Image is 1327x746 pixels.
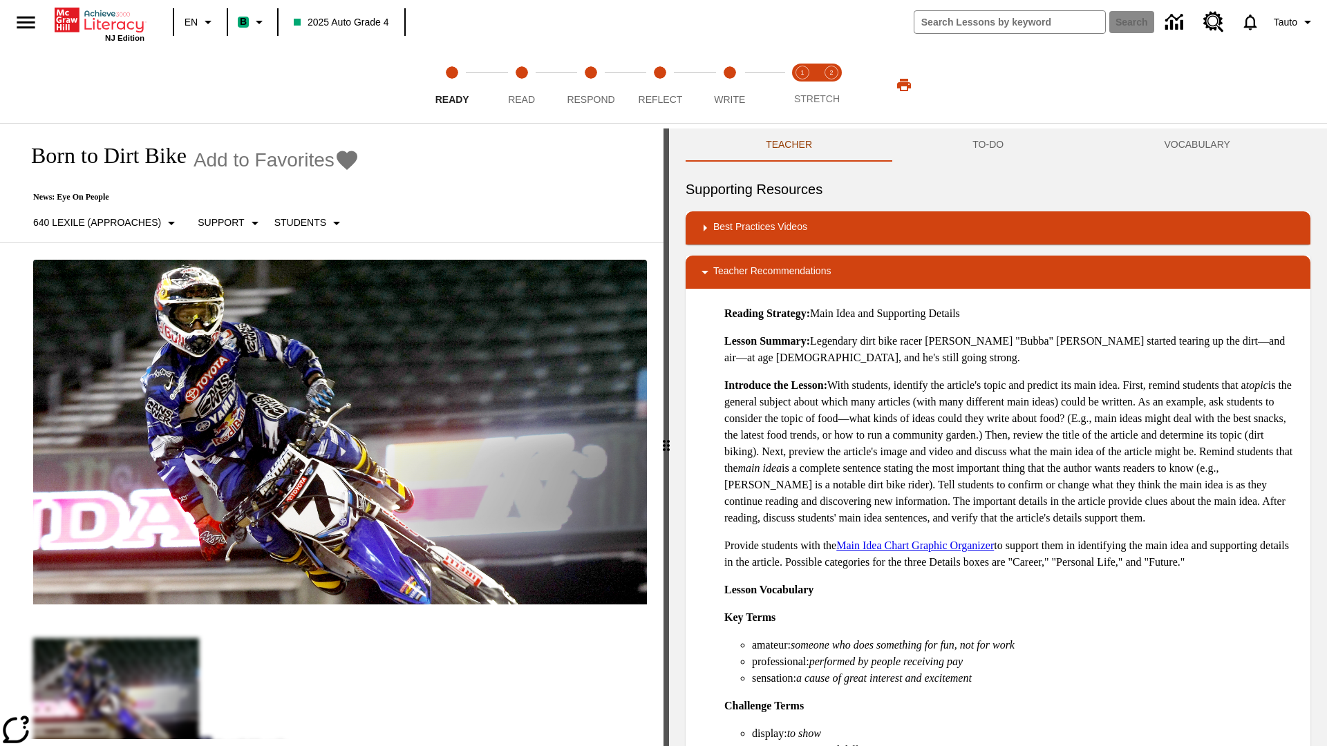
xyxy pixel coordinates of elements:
span: 2025 Auto Grade 4 [294,15,389,30]
input: search field [914,11,1105,33]
span: STRETCH [794,93,840,104]
em: to show [787,727,821,739]
p: With students, identify the article's topic and predict its main idea. First, remind students tha... [724,377,1299,526]
span: Tauto [1274,15,1297,30]
button: Stretch Read step 1 of 2 [782,47,822,123]
button: Read step 2 of 5 [481,47,561,123]
strong: Challenge Terms [724,700,804,711]
p: Students [274,216,326,230]
span: Ready [435,94,469,105]
button: Language: EN, Select a language [178,10,223,35]
li: sensation: [752,670,1299,687]
p: Support [198,216,244,230]
button: Open side menu [6,2,46,43]
button: Ready step 1 of 5 [412,47,492,123]
button: Boost Class color is mint green. Change class color [232,10,273,35]
button: Respond step 3 of 5 [551,47,631,123]
span: Respond [567,94,614,105]
img: Motocross racer James Stewart flies through the air on his dirt bike. [33,260,647,605]
span: NJ Edition [105,34,144,42]
strong: Lesson Summary: [724,335,810,347]
div: Instructional Panel Tabs [686,128,1310,162]
span: Reflect [639,94,683,105]
p: Best Practices Videos [713,220,807,236]
span: Read [508,94,535,105]
button: Profile/Settings [1268,10,1321,35]
em: topic [1246,379,1268,391]
span: B [240,13,247,30]
span: EN [185,15,198,30]
div: Home [55,5,144,42]
em: performed by people receiving pay [809,656,963,667]
p: News: Eye On People [17,192,359,202]
button: Select Student [269,211,350,236]
div: activity [669,128,1327,746]
div: Best Practices Videos [686,211,1310,245]
li: display: [752,725,1299,742]
h1: Born to Dirt Bike [17,143,187,169]
p: Main Idea and Supporting Details [724,305,1299,322]
button: Print [882,73,926,97]
p: Teacher Recommendations [713,264,831,280]
h6: Supporting Resources [686,178,1310,200]
button: VOCABULARY [1084,128,1310,162]
strong: Introduce the Lesson: [724,379,827,391]
button: Scaffolds, Support [192,211,268,236]
em: main idea [738,462,782,474]
p: Legendary dirt bike racer [PERSON_NAME] "Bubba" [PERSON_NAME] started tearing up the dirt—and air... [724,333,1299,366]
strong: Reading Strategy: [724,307,810,319]
button: Write step 5 of 5 [690,47,770,123]
li: professional: [752,653,1299,670]
button: Select Lexile, 640 Lexile (Approaches) [28,211,185,236]
button: Teacher [686,128,892,162]
a: Notifications [1232,4,1268,40]
button: Reflect step 4 of 5 [620,47,700,123]
div: Press Enter or Spacebar and then press right and left arrow keys to move the slider [663,128,669,746]
strong: Lesson Vocabulary [724,584,813,595]
button: TO-DO [892,128,1084,162]
a: Main Idea Chart Graphic Organizer [836,539,994,551]
p: 640 Lexile (Approaches) [33,216,161,230]
a: Resource Center, Will open in new tab [1195,3,1232,41]
span: Add to Favorites [194,149,335,171]
li: amateur: [752,637,1299,653]
em: a cause of great interest and excitement [796,672,972,684]
text: 1 [800,69,804,76]
em: someone who does something for fun, not for work [791,639,1015,651]
button: Add to Favorites - Born to Dirt Bike [194,148,359,172]
button: Stretch Respond step 2 of 2 [811,47,851,123]
span: Write [714,94,745,105]
div: Teacher Recommendations [686,256,1310,289]
text: 2 [829,69,833,76]
strong: Key Terms [724,611,775,623]
p: Provide students with the to support them in identifying the main idea and supporting details in ... [724,537,1299,571]
a: Data Center [1157,3,1195,41]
